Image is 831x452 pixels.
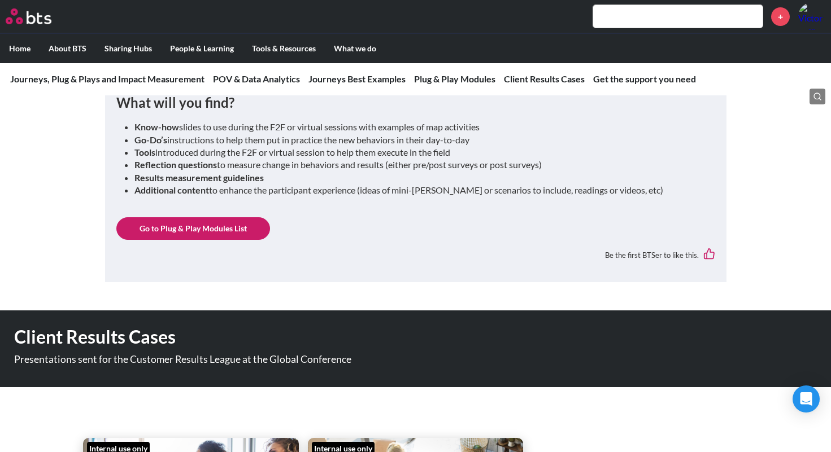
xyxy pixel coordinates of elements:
a: Journeys Best Examples [308,73,406,84]
a: + [771,7,790,26]
strong: Additional content [134,185,209,195]
a: POV & Data Analytics [213,73,300,84]
label: Tools & Resources [243,34,325,63]
div: Open Intercom Messenger [793,385,820,412]
li: to measure change in behaviors and results (either pre/post surveys or post surveys) [134,159,706,171]
li: instructions to help them put in practice the new behaviors in their day-to-day [134,134,706,146]
label: Sharing Hubs [95,34,161,63]
p: Presentations sent for the Customer Results League at the Global Conference [14,354,464,365]
strong: Results measurement guidelines [134,172,264,183]
a: Go home [6,8,72,24]
li: slides to use during the F2F or virtual sessions with examples of map activities [134,121,706,133]
h1: Client Results Cases [14,324,576,350]
div: Be the first BTSer to like this. [116,240,715,271]
img: BTS Logo [6,8,51,24]
img: Victor Brandao [798,3,825,30]
label: What we do [325,34,385,63]
strong: Go-Do’s [134,134,167,145]
h2: What will you find? [116,93,715,112]
label: People & Learning [161,34,243,63]
a: Profile [798,3,825,30]
a: Go to Plug & Play Modules List [116,217,270,240]
a: Plug & Play Modules [414,73,495,84]
strong: Know-how [134,121,179,132]
label: About BTS [40,34,95,63]
li: introduced during the F2F or virtual session to help them execute in the field [134,146,706,159]
strong: Reflection questions [134,159,217,170]
li: to enhance the participant experience (ideas of mini-[PERSON_NAME] or scenarios to include, readi... [134,184,706,196]
a: Client Results Cases [504,73,585,84]
a: Get the support you need [593,73,696,84]
strong: Tools [134,147,155,157]
a: Journeys, Plug & Plays and Impact Measurement [10,73,205,84]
